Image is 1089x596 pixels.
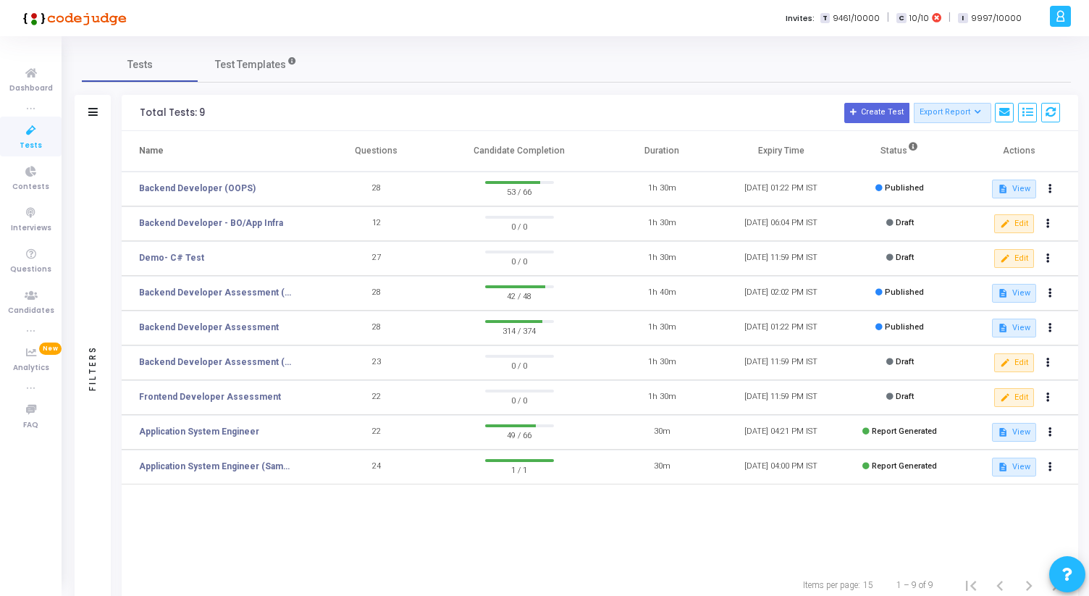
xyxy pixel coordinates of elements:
[998,184,1008,194] mat-icon: description
[485,253,554,268] span: 0 / 0
[139,321,279,334] a: Backend Developer Assessment
[885,322,924,332] span: Published
[1000,219,1010,229] mat-icon: edit
[992,180,1036,198] button: View
[1000,393,1010,403] mat-icon: edit
[602,131,721,172] th: Duration
[721,380,840,415] td: [DATE] 11:59 PM IST
[841,131,959,172] th: Status
[994,214,1034,233] button: Edit
[317,311,436,345] td: 28
[317,450,436,484] td: 24
[317,276,436,311] td: 28
[317,131,436,172] th: Questions
[820,13,830,24] span: T
[10,264,51,276] span: Questions
[896,13,906,24] span: C
[803,579,860,592] div: Items per page:
[909,12,929,25] span: 10/10
[872,461,937,471] span: Report Generated
[602,172,721,206] td: 1h 30m
[602,206,721,241] td: 1h 30m
[914,103,991,123] button: Export Report
[863,579,873,592] div: 15
[872,427,937,436] span: Report Generated
[959,131,1078,172] th: Actions
[602,241,721,276] td: 1h 30m
[317,172,436,206] td: 28
[317,241,436,276] td: 27
[485,427,554,442] span: 49 / 66
[139,286,295,299] a: Backend Developer Assessment (C# & .Net)
[721,276,840,311] td: [DATE] 02:02 PM IST
[721,345,840,380] td: [DATE] 11:59 PM IST
[13,362,49,374] span: Analytics
[18,4,127,33] img: logo
[39,343,62,355] span: New
[896,253,914,262] span: Draft
[12,181,49,193] span: Contests
[139,251,204,264] a: Demo- C# Test
[485,219,554,233] span: 0 / 0
[958,13,967,24] span: I
[485,288,554,303] span: 42 / 48
[317,206,436,241] td: 12
[896,218,914,227] span: Draft
[992,284,1036,303] button: View
[485,462,554,477] span: 1 / 1
[833,12,880,25] span: 9461/10000
[215,57,286,72] span: Test Templates
[721,131,840,172] th: Expiry Time
[20,140,42,152] span: Tests
[11,222,51,235] span: Interviews
[602,311,721,345] td: 1h 30m
[896,357,914,366] span: Draft
[139,182,256,195] a: Backend Developer (OOPS)
[971,12,1022,25] span: 9997/10000
[721,241,840,276] td: [DATE] 11:59 PM IST
[998,427,1008,437] mat-icon: description
[317,415,436,450] td: 22
[602,345,721,380] td: 1h 30m
[786,12,815,25] label: Invites:
[86,288,99,448] div: Filters
[122,131,317,172] th: Name
[994,388,1034,407] button: Edit
[885,183,924,193] span: Published
[721,206,840,241] td: [DATE] 06:04 PM IST
[485,323,554,337] span: 314 / 374
[949,10,951,25] span: |
[317,345,436,380] td: 23
[992,423,1036,442] button: View
[992,319,1036,337] button: View
[887,10,889,25] span: |
[127,57,153,72] span: Tests
[885,287,924,297] span: Published
[1000,358,1010,368] mat-icon: edit
[896,392,914,401] span: Draft
[998,323,1008,333] mat-icon: description
[994,249,1034,268] button: Edit
[139,390,281,403] a: Frontend Developer Assessment
[317,380,436,415] td: 22
[602,450,721,484] td: 30m
[721,415,840,450] td: [DATE] 04:21 PM IST
[602,380,721,415] td: 1h 30m
[436,131,602,172] th: Candidate Completion
[844,103,909,123] button: Create Test
[721,311,840,345] td: [DATE] 01:22 PM IST
[8,305,54,317] span: Candidates
[9,83,53,95] span: Dashboard
[721,172,840,206] td: [DATE] 01:22 PM IST
[23,419,38,432] span: FAQ
[485,358,554,372] span: 0 / 0
[992,458,1036,477] button: View
[721,450,840,484] td: [DATE] 04:00 PM IST
[139,425,259,438] a: Application System Engineer
[998,462,1008,472] mat-icon: description
[139,460,295,473] a: Application System Engineer (Sample Test)
[896,579,933,592] div: 1 – 9 of 9
[139,217,283,230] a: Backend Developer - BO/App Infra
[485,184,554,198] span: 53 / 66
[998,288,1008,298] mat-icon: description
